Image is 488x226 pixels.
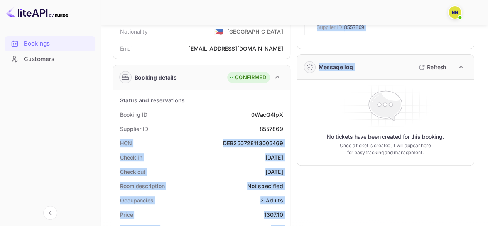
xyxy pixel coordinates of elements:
div: 1307.10 [264,211,283,219]
span: Supplier ID: [317,24,344,31]
div: Message log [319,63,353,71]
div: Bookings [24,39,91,48]
div: 8557869 [259,125,283,133]
div: Status and reservations [120,96,185,104]
div: Occupancies [120,196,154,204]
button: Collapse navigation [43,206,57,220]
div: [DATE] [265,168,283,176]
img: LiteAPI logo [6,6,68,19]
div: 3 Adults [260,196,283,204]
p: Refresh [427,63,446,71]
span: 8557869 [344,24,364,31]
div: DEB250728113005469 [223,139,283,147]
div: Supplier ID [120,125,148,133]
button: Refresh [414,61,449,73]
p: Once a ticket is created, it will appear here for easy tracking and management. [338,142,432,156]
div: Customers [24,55,91,64]
div: Nationality [120,27,148,36]
div: Not specified [247,182,283,190]
a: Customers [5,52,95,66]
div: Check out [120,168,145,176]
img: N/A N/A [449,6,461,19]
div: [DATE] [265,153,283,161]
div: Price [120,211,133,219]
div: Booking ID [120,110,147,119]
div: 0WacQ4lpX [251,110,283,119]
div: [GEOGRAPHIC_DATA] [227,27,283,36]
p: No tickets have been created for this booking. [327,133,444,141]
div: CONFIRMED [229,74,266,82]
div: Email [120,44,133,53]
a: Bookings [5,36,95,51]
div: Booking details [135,73,177,82]
div: HCN [120,139,132,147]
div: Room description [120,182,164,190]
span: United States [214,24,223,38]
div: Customers [5,52,95,67]
div: [EMAIL_ADDRESS][DOMAIN_NAME] [188,44,283,53]
div: Check-in [120,153,142,161]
